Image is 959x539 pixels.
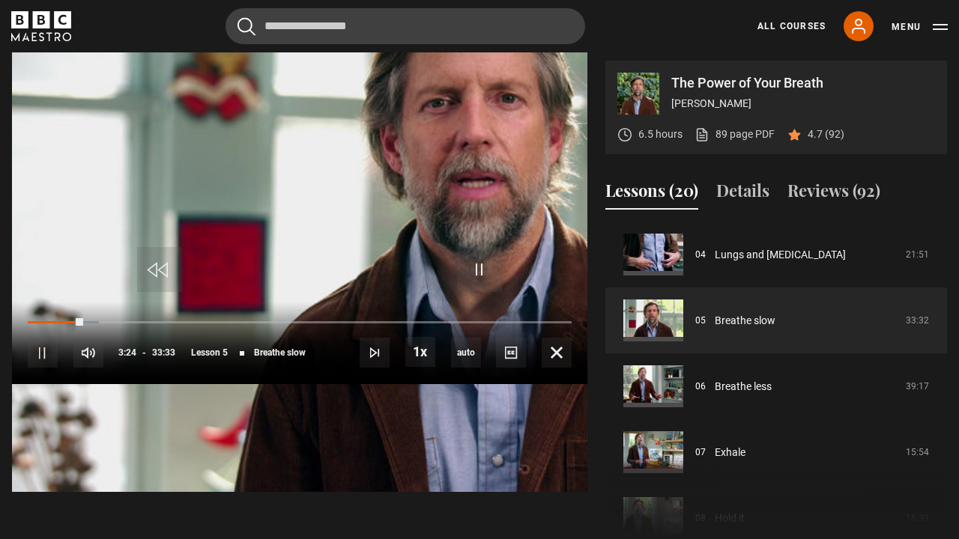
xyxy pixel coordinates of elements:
[715,445,745,460] a: Exhale
[152,339,175,366] span: 33:33
[451,338,481,368] div: Current quality: 720p
[226,8,585,44] input: Search
[496,338,526,368] button: Captions
[191,348,228,357] span: Lesson 5
[695,127,775,142] a: 89 page PDF
[715,379,772,395] a: Breathe less
[73,338,103,368] button: Mute
[254,348,306,357] span: Breathe slow
[11,11,71,41] svg: BBC Maestro
[716,178,769,210] button: Details
[638,127,683,142] p: 6.5 hours
[757,19,826,33] a: All Courses
[118,339,136,366] span: 3:24
[28,321,572,324] div: Progress Bar
[808,127,844,142] p: 4.7 (92)
[715,247,846,263] a: Lungs and [MEDICAL_DATA]
[451,338,481,368] span: auto
[28,338,58,368] button: Pause
[405,337,435,367] button: Playback Rate
[12,61,587,384] video-js: Video Player
[892,19,948,34] button: Toggle navigation
[142,347,146,358] span: -
[542,338,572,368] button: Fullscreen
[605,178,698,210] button: Lessons (20)
[238,17,255,36] button: Submit the search query
[360,338,390,368] button: Next Lesson
[787,178,880,210] button: Reviews (92)
[715,313,775,329] a: Breathe slow
[671,76,935,90] p: The Power of Your Breath
[671,96,935,112] p: [PERSON_NAME]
